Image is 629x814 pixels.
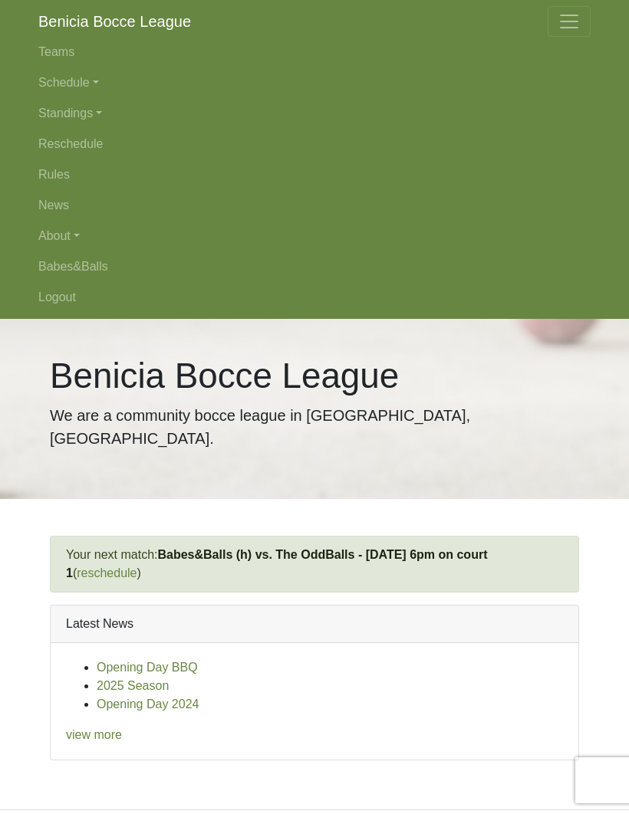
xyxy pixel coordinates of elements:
a: Teams [38,37,591,67]
a: view more [66,728,122,741]
button: Toggle navigation [548,6,591,37]
a: Opening Day 2024 [97,697,199,711]
a: Logout [38,282,591,313]
h1: Benicia Bocce League [50,356,579,398]
a: Standings [38,98,591,129]
a: reschedule [77,566,137,579]
a: Reschedule [38,129,591,159]
a: Rules [38,159,591,190]
div: Latest News [51,606,578,643]
a: Babes&Balls (h) vs. The OddBalls - [DATE] 6pm on court 1 [66,548,487,579]
a: Schedule [38,67,591,98]
a: About [38,221,591,251]
a: News [38,190,591,221]
a: 2025 Season [97,679,169,692]
a: Benicia Bocce League [38,6,191,37]
a: Opening Day BBQ [97,661,198,674]
div: Your next match: ( ) [50,536,579,592]
a: Babes&Balls [38,251,591,282]
p: We are a community bocce league in [GEOGRAPHIC_DATA], [GEOGRAPHIC_DATA]. [50,404,579,450]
